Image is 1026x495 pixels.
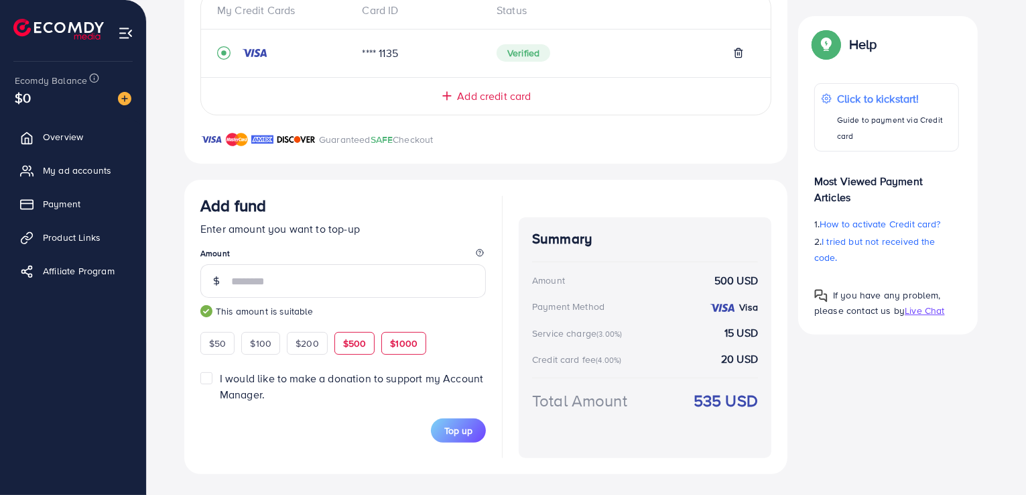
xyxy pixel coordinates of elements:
img: guide [200,305,212,317]
span: $200 [296,337,319,350]
span: $100 [250,337,271,350]
div: Amount [532,274,565,287]
span: Overview [43,130,83,144]
iframe: Chat [969,435,1016,485]
span: If you have any problem, please contact us by [814,288,941,317]
span: Verified [497,44,550,62]
p: Guaranteed Checkout [319,131,434,148]
span: My ad accounts [43,164,111,177]
img: credit [709,302,736,313]
span: $0 [15,88,31,107]
span: $1000 [390,337,418,350]
span: Live Chat [905,304,944,317]
img: logo [13,19,104,40]
p: Most Viewed Payment Articles [814,162,959,205]
span: $50 [209,337,226,350]
span: I tried but not received the code. [814,235,936,264]
span: Add credit card [457,89,531,104]
div: Credit card fee [532,353,626,366]
span: SAFE [371,133,393,146]
a: My ad accounts [10,157,136,184]
small: This amount is suitable [200,305,486,318]
a: Affiliate Program [10,258,136,284]
small: (3.00%) [596,329,622,339]
img: image [118,92,131,105]
strong: 535 USD [694,389,758,412]
div: Status [486,3,755,18]
p: Click to kickstart! [837,91,952,107]
p: Guide to payment via Credit card [837,112,952,144]
legend: Amount [200,248,486,264]
div: Card ID [352,3,487,18]
img: brand [277,131,316,148]
div: Total Amount [532,389,627,412]
a: Payment [10,190,136,217]
strong: Visa [739,300,758,314]
span: Top up [444,424,472,437]
p: 2. [814,233,959,266]
img: Popup guide [814,32,838,56]
strong: 500 USD [714,273,758,288]
strong: 15 USD [724,325,758,341]
h3: Add fund [200,196,266,215]
div: Payment Method [532,300,604,313]
p: Help [849,36,877,52]
img: credit [241,48,268,58]
span: Ecomdy Balance [15,74,87,87]
div: My Credit Cards [217,3,352,18]
img: brand [226,131,248,148]
img: Popup guide [814,289,828,302]
small: (4.00%) [596,355,621,366]
img: menu [118,25,133,41]
span: $500 [343,337,367,350]
span: I would like to make a donation to support my Account Manager. [220,371,483,401]
img: brand [251,131,273,148]
img: brand [200,131,222,148]
a: Product Links [10,224,136,251]
span: Payment [43,197,80,211]
strong: 20 USD [721,351,758,367]
h4: Summary [532,231,758,248]
span: How to activate Credit card? [820,217,940,231]
button: Top up [431,419,486,443]
div: Service charge [532,327,626,340]
svg: record circle [217,46,231,60]
span: Product Links [43,231,101,244]
span: Affiliate Program [43,264,115,278]
p: 1. [814,216,959,232]
a: Overview [10,123,136,150]
p: Enter amount you want to top-up [200,221,486,237]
